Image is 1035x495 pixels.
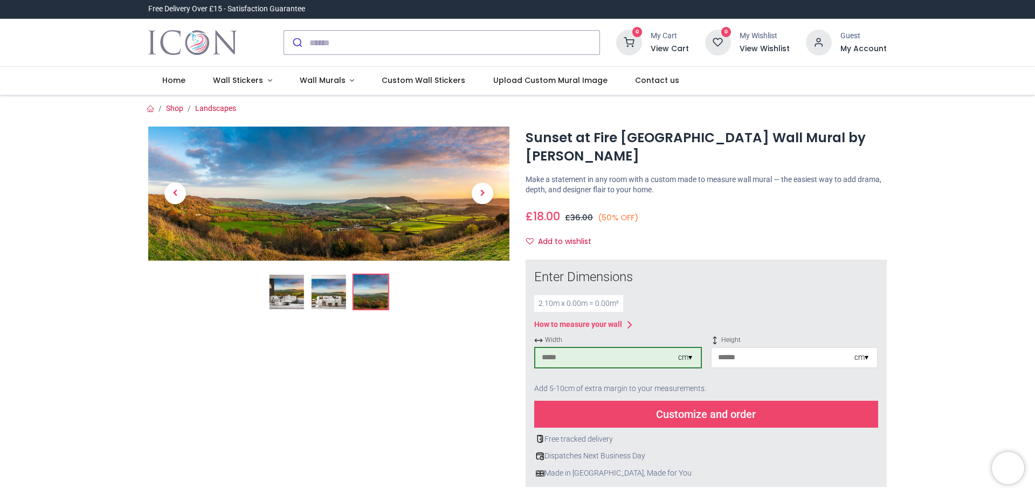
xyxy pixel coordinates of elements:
div: Free tracked delivery [534,434,878,445]
a: View Wishlist [740,44,790,54]
a: 0 [705,38,731,46]
sup: 0 [632,27,643,37]
a: Logo of Icon Wall Stickers [148,27,237,58]
img: Icon Wall Stickers [148,27,237,58]
button: Add to wishlistAdd to wishlist [526,233,601,251]
p: Make a statement in any room with a custom made to measure wall mural — the easiest way to add dr... [526,175,887,196]
span: Next [472,183,493,204]
span: Upload Custom Mural Image [493,75,608,86]
a: 0 [616,38,642,46]
span: Width [534,336,702,345]
img: WS-60401-03 [354,275,388,309]
div: Add 5-10cm of extra margin to your measurements. [534,377,878,401]
iframe: Customer reviews powered by Trustpilot [660,4,887,15]
span: £ [565,212,593,223]
span: Wall Murals [300,75,346,86]
a: Wall Stickers [199,67,286,95]
div: Free Delivery Over £15 - Satisfaction Guarantee [148,4,305,15]
span: Previous [164,183,186,204]
a: Shop [166,104,183,113]
h1: Sunset at Fire [GEOGRAPHIC_DATA] Wall Mural by [PERSON_NAME] [526,129,887,166]
div: cm ▾ [854,352,868,363]
a: View Cart [651,44,689,54]
img: uk [536,469,544,478]
div: Guest [840,31,887,41]
div: Enter Dimensions [534,268,878,287]
a: Previous [148,147,202,240]
sup: 0 [721,27,732,37]
div: 2.10 m x 0.00 m = 0.00 m² [534,295,623,312]
span: 18.00 [533,208,560,224]
div: My Wishlist [740,31,790,41]
span: Contact us [635,75,679,86]
div: How to measure your wall [534,319,622,330]
div: Made in [GEOGRAPHIC_DATA], Made for You [534,468,878,479]
div: My Cart [651,31,689,41]
span: Height [710,336,878,345]
iframe: Brevo live chat [992,452,1024,484]
a: My Account [840,44,887,54]
span: Wall Stickers [213,75,263,86]
span: Home [162,75,185,86]
img: Sunset at Fire Beacon Hill Wall Mural by Gary Holpin [270,275,304,309]
div: Dispatches Next Business Day [534,451,878,462]
small: (50% OFF) [598,212,639,224]
a: Wall Murals [286,67,368,95]
img: WS-60401-03 [148,127,509,261]
a: Landscapes [195,104,236,113]
i: Add to wishlist [526,238,534,245]
span: Custom Wall Stickers [382,75,465,86]
div: cm ▾ [678,352,692,363]
button: Submit [284,31,309,54]
span: 36.00 [570,212,593,223]
img: WS-60401-02 [312,275,346,309]
a: Next [456,147,509,240]
span: £ [526,208,560,224]
div: Customize and order [534,401,878,428]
